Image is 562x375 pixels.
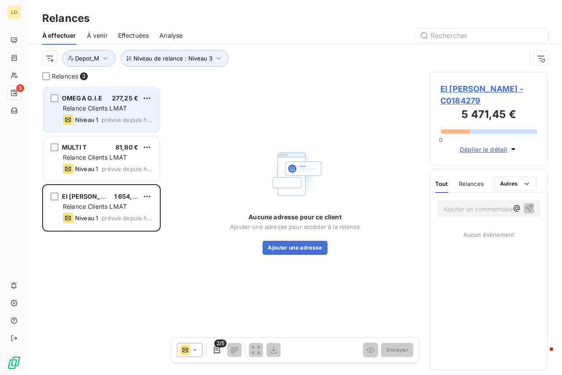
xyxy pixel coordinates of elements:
[463,231,514,238] span: Aucun évènement
[494,177,537,191] button: Autres
[416,29,548,43] input: Rechercher
[460,145,508,154] span: Déplier le détail
[16,84,24,92] span: 3
[118,31,149,40] span: Effectuées
[42,11,90,26] h3: Relances
[75,116,98,123] span: Niveau 1
[75,165,98,172] span: Niveau 1
[7,356,21,370] img: Logo LeanPay
[62,193,122,200] span: EI [PERSON_NAME]
[75,214,98,221] span: Niveau 1
[440,83,537,107] span: EI [PERSON_NAME] - C0184279
[63,104,127,112] span: Relance Clients LMAT
[457,144,521,154] button: Déplier le détail
[230,223,360,230] span: Ajouter une adresse pour accéder à la relance
[440,107,537,124] h3: 5 471,45 €
[101,214,152,221] span: prévue depuis hier
[62,94,103,102] span: OMEGA G.I.E
[42,31,76,40] span: À effectuer
[112,94,138,102] span: 277,25 €
[7,5,21,19] div: LO
[439,136,443,143] span: 0
[381,343,413,357] button: Envoyer
[63,154,127,161] span: Relance Clients LMAT
[133,55,213,62] span: Niveau de relance : Niveau 3
[75,55,99,62] span: Depot_M
[42,86,161,375] div: grid
[267,146,323,202] img: Empty state
[115,143,138,151] span: 81,80 €
[159,31,183,40] span: Analyse
[435,180,448,187] span: Tout
[63,203,127,210] span: Relance Clients LMAT
[459,180,484,187] span: Relances
[249,213,341,221] span: Aucune adresse pour ce client
[101,165,152,172] span: prévue depuis hier
[121,50,229,67] button: Niveau de relance : Niveau 3
[214,339,227,347] span: 2/5
[114,193,147,200] span: 1 654,68 €
[62,143,86,151] span: MULTI T
[263,241,327,255] button: Ajouter une adresse
[532,345,553,366] iframe: Intercom live chat
[101,116,152,123] span: prévue depuis hier
[62,50,115,67] button: Depot_M
[80,72,88,80] span: 3
[52,72,78,81] span: Relances
[87,31,108,40] span: À venir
